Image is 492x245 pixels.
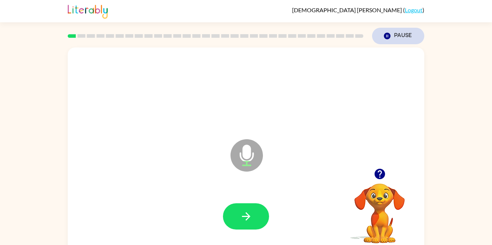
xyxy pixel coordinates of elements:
span: [DEMOGRAPHIC_DATA] [PERSON_NAME] [292,6,403,13]
img: Literably [68,3,108,19]
video: Your browser must support playing .mp4 files to use Literably. Please try using another browser. [344,172,416,244]
button: Pause [372,28,424,44]
div: ( ) [292,6,424,13]
a: Logout [405,6,422,13]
